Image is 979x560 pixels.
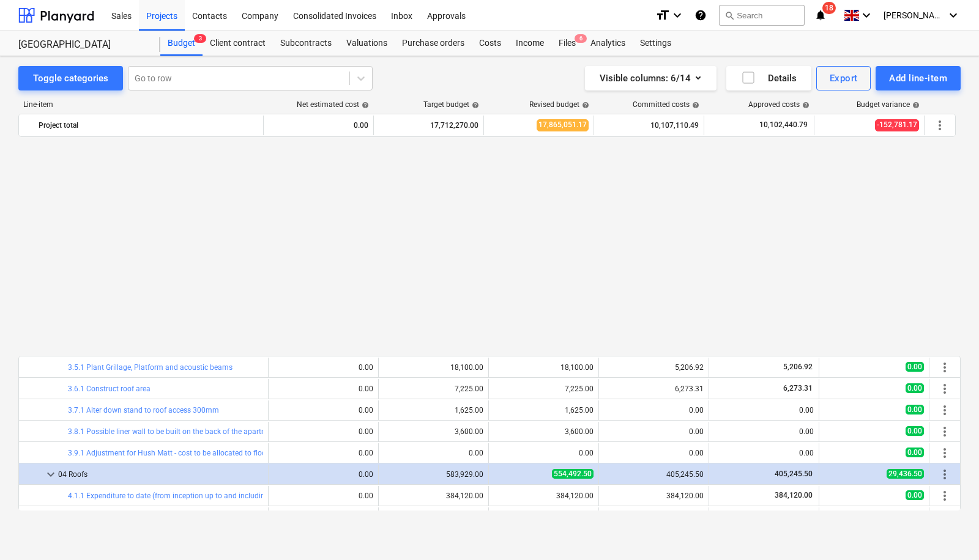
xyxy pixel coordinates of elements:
span: search [724,10,734,20]
div: Net estimated cost [297,100,369,109]
a: 3.8.1 Possible liner wall to be built on the back of the apartment 11. Lead dressing required [68,427,367,436]
span: 6,273.31 [782,384,814,392]
div: 17,712,270.00 [379,116,478,135]
div: 384,120.00 [604,492,704,500]
span: More actions [932,118,947,133]
div: 0.00 [274,385,373,393]
div: Toggle categories [33,70,108,86]
div: 7,225.00 [384,385,483,393]
i: Knowledge base [694,8,707,23]
div: Approved costs [748,100,810,109]
div: 583,929.00 [384,470,483,479]
span: help [359,101,369,109]
div: Subcontracts [273,31,339,56]
i: notifications [814,8,827,23]
div: 5,206.92 [604,363,704,372]
span: help [800,101,810,109]
div: 0.00 [604,449,704,457]
button: Add line-item [876,66,961,90]
i: format_size [655,8,670,23]
a: Valuations [339,31,395,56]
span: 3 [194,34,206,43]
span: [PERSON_NAME] [884,10,945,20]
span: 0.00 [906,383,924,393]
div: Target budget [423,100,479,109]
div: 0.00 [714,427,814,436]
span: 0.00 [906,405,924,414]
div: 3,600.00 [384,427,483,436]
a: Settings [633,31,679,56]
div: Line-item [18,100,264,109]
div: 10,107,110.49 [599,116,699,135]
div: 18,100.00 [494,363,594,372]
div: 0.00 [274,470,373,479]
span: 6 [575,34,587,43]
a: Budget3 [160,31,203,56]
span: 29,436.50 [887,469,924,479]
span: More actions [937,424,952,439]
i: keyboard_arrow_down [670,8,685,23]
div: 1,625.00 [384,406,483,414]
div: Details [741,70,797,86]
button: Toggle categories [18,66,123,90]
div: 0.00 [604,427,704,436]
span: 554,492.50 [552,469,594,479]
div: Files [551,31,583,56]
div: 0.00 [494,449,594,457]
a: Costs [472,31,508,56]
div: 04 Roofs [58,465,263,484]
i: keyboard_arrow_down [946,8,961,23]
a: Analytics [583,31,633,56]
a: Purchase orders [395,31,472,56]
div: Committed costs [633,100,699,109]
iframe: Chat Widget [918,501,979,560]
span: help [910,101,920,109]
div: 7,225.00 [494,385,594,393]
span: More actions [937,488,952,503]
span: 10,102,440.79 [758,120,809,130]
div: 0.00 [384,449,483,457]
i: keyboard_arrow_down [859,8,874,23]
span: More actions [937,446,952,460]
span: 0.00 [906,490,924,500]
span: help [469,101,479,109]
a: Client contract [203,31,273,56]
a: Income [508,31,551,56]
span: 405,245.50 [773,470,814,478]
div: 1,625.00 [494,406,594,414]
span: help [579,101,589,109]
span: 0.00 [906,426,924,436]
span: 17,865,051.17 [537,119,589,131]
div: 6,273.31 [604,385,704,393]
button: Visible columns:6/14 [585,66,717,90]
div: 384,120.00 [494,492,594,500]
span: More actions [937,467,952,482]
span: help [690,101,699,109]
div: Add line-item [889,70,947,86]
a: 3.6.1 Construct roof area [68,385,151,393]
div: 405,245.50 [604,470,704,479]
span: 18 [822,2,836,14]
div: Budget [160,31,203,56]
div: 0.00 [274,363,373,372]
a: 4.1.1 Expenditure to date (from inception up to and including [DATE]) [68,492,295,500]
span: 0.00 [906,362,924,372]
span: 5,206.92 [782,363,814,371]
div: 0.00 [269,116,368,135]
span: More actions [937,403,952,418]
a: Files6 [551,31,583,56]
div: 18,100.00 [384,363,483,372]
div: 0.00 [274,492,373,500]
button: Search [719,5,805,26]
span: keyboard_arrow_down [43,467,58,482]
div: 0.00 [714,449,814,457]
div: Project total [39,116,258,135]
